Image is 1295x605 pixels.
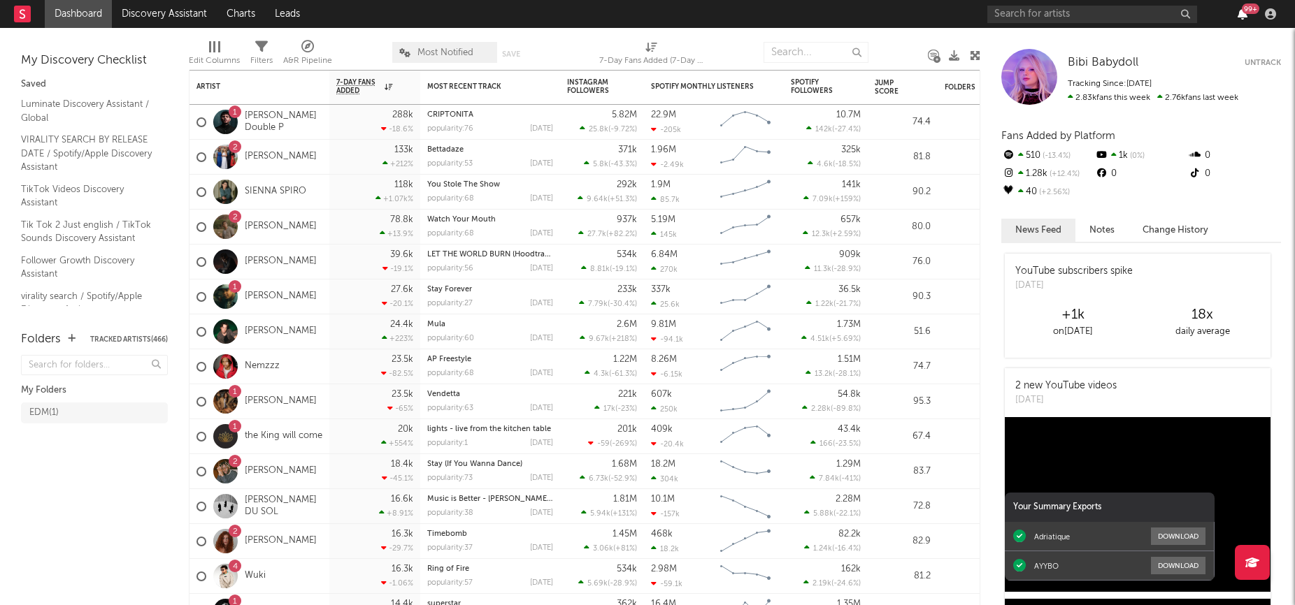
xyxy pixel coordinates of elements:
[196,82,301,91] div: Artist
[21,52,168,69] div: My Discovery Checklist
[391,285,413,294] div: 27.6k
[245,326,317,337] a: [PERSON_NAME]
[380,229,413,238] div: +13.9 %
[381,439,413,448] div: +554 %
[587,231,606,238] span: 27.7k
[1068,57,1138,68] span: Bibi Babydoll
[837,320,861,329] div: 1.73M
[1040,152,1071,160] span: -13.4 %
[803,229,861,238] div: ( )
[651,110,676,119] div: 22.9M
[810,439,861,448] div: ( )
[245,221,317,233] a: [PERSON_NAME]
[1037,189,1070,196] span: +2.56 %
[714,384,777,419] svg: Chart title
[651,82,756,91] div: Spotify Monthly Listeners
[1238,8,1247,20] button: 99+
[1075,219,1129,242] button: Notes
[245,395,317,407] a: [PERSON_NAME]
[427,356,553,363] div: AP Freestyle
[245,110,322,134] a: [PERSON_NAME] Double P
[839,250,861,259] div: 909k
[651,285,671,294] div: 337k
[875,358,931,375] div: 74.7
[1068,56,1138,70] a: Bibi Babydoll
[530,335,553,342] div: [DATE]
[530,265,553,272] div: [DATE]
[427,530,467,538] a: Timebomb
[617,250,637,259] div: 534k
[805,264,861,273] div: ( )
[875,79,910,96] div: Jump Score
[394,180,413,189] div: 118k
[530,474,553,482] div: [DATE]
[833,265,859,273] span: -28.9 %
[651,320,676,329] div: 9.81M
[651,250,678,259] div: 6.84M
[651,404,678,414] div: 250k
[801,334,861,343] div: ( )
[427,82,532,91] div: Most Recent Track
[245,151,317,163] a: [PERSON_NAME]
[610,161,635,168] span: -43.3 %
[530,370,553,377] div: [DATE]
[835,196,859,203] span: +159 %
[806,124,861,133] div: ( )
[842,180,861,189] div: 141k
[245,430,322,442] a: the King will come
[427,251,553,258] div: LET THE WORLD BURN (Hoodtrap / Mylancore Remix)
[578,194,637,203] div: ( )
[875,254,931,270] div: 76.0
[651,509,680,518] div: -157k
[820,440,833,448] span: 166
[21,217,154,246] a: Tik Tok 2 Just english / TikTok Sounds Discovery Assistant
[1151,527,1205,545] button: Download
[835,370,859,378] span: -28.1 %
[417,48,473,57] span: Most Notified
[245,291,317,302] a: [PERSON_NAME]
[245,360,280,372] a: Nemzzz
[590,510,610,518] span: 5.94k
[21,289,154,317] a: virality search / Spotify/Apple Discovery Assistant
[427,216,496,224] a: Watch Your Mouth
[651,215,675,224] div: 5.19M
[21,382,168,399] div: My Folders
[612,265,635,273] span: -19.1 %
[1068,94,1150,102] span: 2.83k fans this week
[875,149,931,166] div: 81.8
[427,181,553,189] div: You Stole The Show
[714,454,777,489] svg: Chart title
[836,300,859,308] span: -21.7 %
[608,231,635,238] span: +82.2 %
[427,370,474,377] div: popularity: 68
[831,335,859,343] span: +5.69 %
[427,391,553,398] div: Vendetta
[530,404,553,412] div: [DATE]
[189,52,240,69] div: Edit Columns
[838,390,861,399] div: 54.8k
[764,42,868,63] input: Search...
[651,125,681,134] div: -205k
[610,475,635,483] span: -52.9 %
[832,231,859,238] span: +2.59 %
[581,264,637,273] div: ( )
[589,475,608,483] span: 6.73k
[1138,307,1267,323] div: 18 x
[392,355,413,364] div: 23.5k
[651,370,682,379] div: -6.15k
[714,349,777,384] svg: Chart title
[836,510,859,518] span: -22.1 %
[578,229,637,238] div: ( )
[381,124,413,133] div: -18.6 %
[836,495,861,504] div: 2.28M
[651,390,672,399] div: 607k
[21,132,154,175] a: VIRALITY SEARCH BY RELEASE DATE / Spotify/Apple Discovery Assistant
[585,369,637,378] div: ( )
[617,285,637,294] div: 233k
[427,495,603,503] a: Music is Better - [PERSON_NAME] DU SOL Remix
[1138,323,1267,340] div: daily average
[840,215,861,224] div: 657k
[21,253,154,282] a: Follower Growth Discovery Assistant
[588,439,637,448] div: ( )
[427,356,471,363] a: AP Freestyle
